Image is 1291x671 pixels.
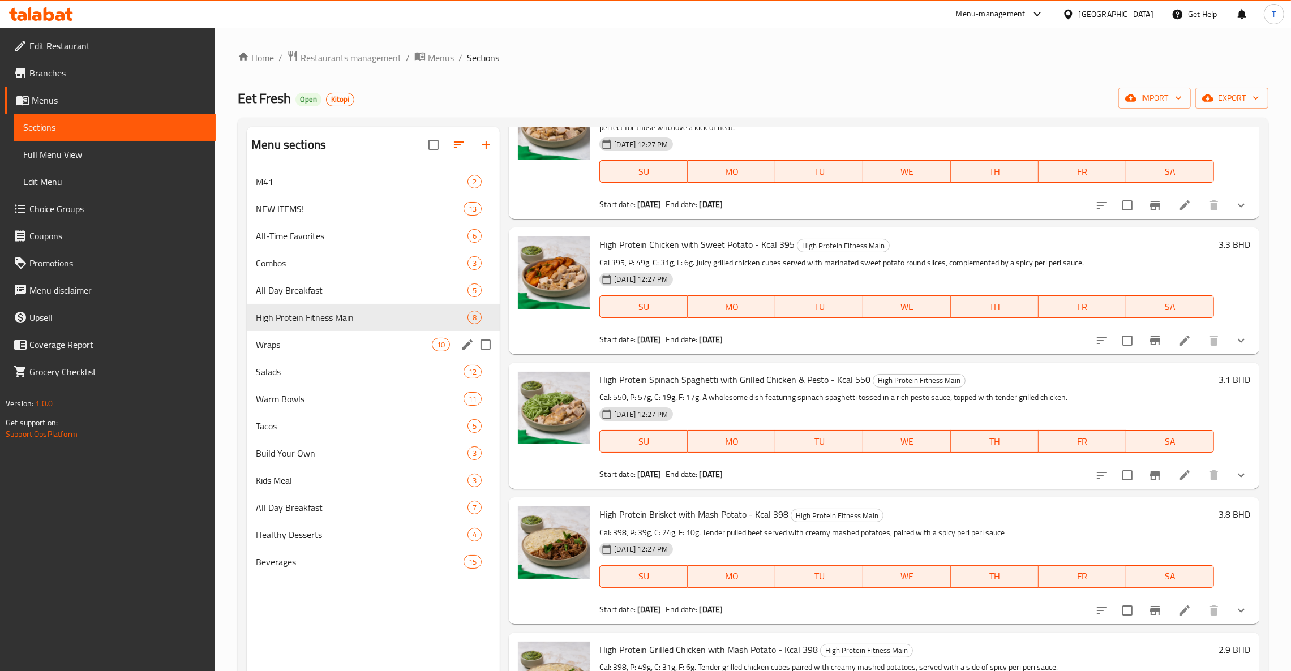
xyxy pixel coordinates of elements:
div: Salads12 [247,358,500,385]
span: 7 [468,502,481,513]
div: Warm Bowls11 [247,385,500,412]
button: Branch-specific-item [1142,192,1169,219]
div: All-Time Favorites6 [247,222,500,250]
button: import [1118,88,1191,109]
button: FR [1039,295,1126,318]
div: High Protein Fitness Main [256,311,467,324]
div: Open [295,93,321,106]
span: All-Time Favorites [256,229,467,243]
span: 6 [468,231,481,242]
a: Edit Restaurant [5,32,216,59]
button: SA [1126,160,1214,183]
button: TU [775,160,863,183]
button: WE [863,430,951,453]
span: All Day Breakfast [256,501,467,514]
div: items [467,311,482,324]
button: MO [688,160,775,183]
span: SU [604,568,683,584]
span: WE [868,433,946,450]
span: Restaurants management [301,51,401,64]
span: Salads [256,365,464,378]
button: sort-choices [1088,462,1116,489]
b: [DATE] [700,467,723,481]
span: Sections [467,51,499,64]
span: TH [955,299,1034,315]
div: items [467,474,482,487]
span: [DATE] 12:27 PM [610,274,672,285]
span: Select to update [1116,329,1139,352]
span: Tacos [256,419,467,433]
span: Beverages [256,555,464,569]
div: Combos3 [247,250,500,277]
span: 3 [468,448,481,459]
span: FR [1043,299,1122,315]
div: All Day Breakfast5 [247,277,500,304]
button: TU [775,295,863,318]
a: Edit menu item [1178,199,1191,212]
span: M41 [256,175,467,188]
span: Kitopi [327,94,354,104]
svg: Show Choices [1234,468,1248,482]
nav: breadcrumb [238,50,1268,65]
div: All Day Breakfast [256,283,467,297]
button: WE [863,160,951,183]
div: High Protein Fitness Main [797,239,890,252]
span: Build Your Own [256,446,467,460]
button: edit [459,336,476,353]
span: Select all sections [422,133,445,157]
div: M412 [247,168,500,195]
svg: Show Choices [1234,334,1248,347]
button: TH [951,430,1039,453]
span: TH [955,164,1034,180]
div: Kids Meal3 [247,467,500,494]
b: [DATE] [637,332,661,347]
span: Edit Restaurant [29,39,207,53]
a: Restaurants management [287,50,401,65]
div: Menu-management [956,7,1026,21]
span: Start date: [599,332,636,347]
img: High Protein Brisket with Mash Potato - Kcal 398 [518,506,590,579]
span: Menus [32,93,207,107]
span: Promotions [29,256,207,270]
span: SA [1131,164,1209,180]
a: Menu disclaimer [5,277,216,304]
h6: 3.8 BHD [1219,506,1250,522]
div: Beverages15 [247,548,500,575]
a: Promotions [5,250,216,277]
div: items [464,392,482,406]
span: High Protein Fitness Main [821,644,912,657]
div: Kids Meal [256,474,467,487]
button: show more [1228,597,1255,624]
a: Branches [5,59,216,87]
span: MO [692,299,771,315]
span: Full Menu View [23,148,207,161]
span: Warm Bowls [256,392,464,406]
span: Healthy Desserts [256,528,467,541]
span: High Protein Brisket with Mash Potato - Kcal 398 [599,506,788,523]
span: Select to update [1116,599,1139,622]
button: show more [1228,192,1255,219]
span: SU [604,299,683,315]
button: SA [1126,430,1214,453]
span: export [1204,91,1259,105]
span: [DATE] 12:27 PM [610,409,672,420]
li: / [406,51,410,64]
span: 11 [464,394,481,405]
span: TH [955,568,1034,584]
span: 13 [464,204,481,214]
span: TU [780,299,859,315]
button: SU [599,430,688,453]
span: Sort sections [445,131,473,158]
div: items [467,256,482,270]
div: items [464,365,482,378]
b: [DATE] [700,197,723,212]
span: 3 [468,475,481,486]
a: Edit menu item [1178,468,1191,482]
span: High Protein Grilled Chicken with Mash Potato - Kcal 398 [599,641,818,658]
p: Cal 395, P: 49g, C: 31g, F: 6g. Juicy grilled chicken cubes served with marinated sweet potato ro... [599,256,1214,270]
div: Wraps10edit [247,331,500,358]
button: FR [1039,160,1126,183]
span: SA [1131,299,1209,315]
